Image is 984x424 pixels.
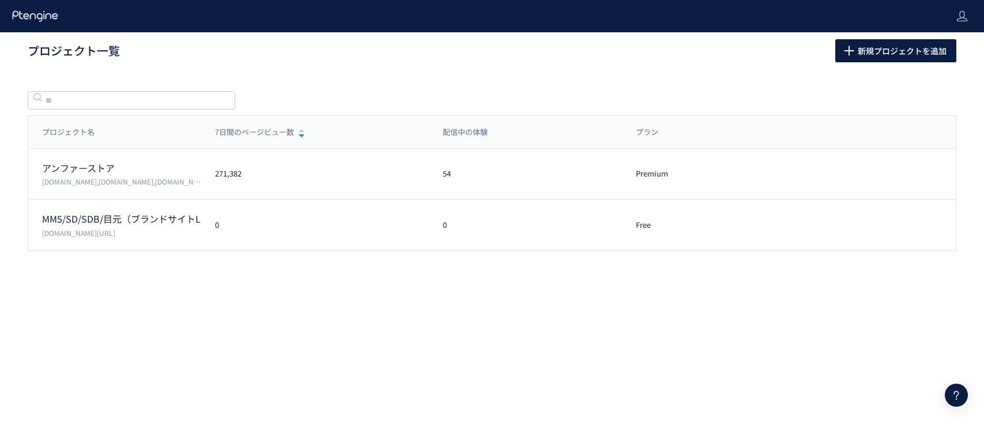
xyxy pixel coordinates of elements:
span: 7日間のページビュー数 [215,127,294,138]
div: 54 [429,168,623,179]
div: 0 [429,220,623,231]
div: Premium [622,168,783,179]
p: permuta.jp,femtur.jp,angfa-store.jp,shopping.geocities.jp [42,177,201,186]
button: 新規プロジェクトを追加 [835,39,956,62]
span: 新規プロジェクトを追加 [858,39,947,62]
p: アンファーストア [42,162,201,175]
p: MM5/SD/SDB/目元（ブランドサイトLP/広告LP） [42,212,201,226]
span: プラン [636,127,658,138]
div: Free [622,220,783,231]
span: プロジェクト名 [42,127,95,138]
div: 271,382 [201,168,429,179]
div: 0 [201,220,429,231]
h1: プロジェクト一覧 [28,43,810,59]
p: scalp-d.angfa-store.jp/ [42,228,201,238]
span: 配信中の体験 [443,127,488,138]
